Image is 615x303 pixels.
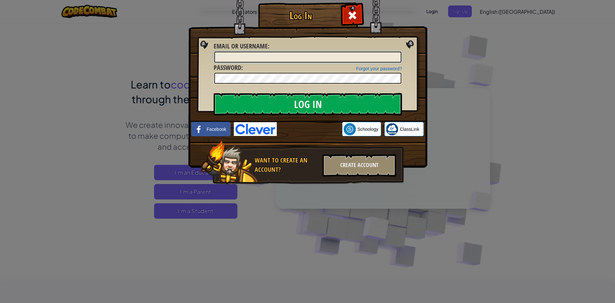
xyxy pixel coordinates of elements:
[214,42,269,51] label: :
[277,122,342,136] iframe: Sign in with Google Button
[356,66,402,71] a: Forgot your password?
[214,93,402,115] input: Log In
[193,123,205,135] img: facebook_small.png
[357,126,378,132] span: Schoology
[234,122,277,136] img: clever-logo-blue.png
[207,126,226,132] span: Facebook
[255,156,319,174] div: Want to create an account?
[260,10,341,21] h1: Log In
[386,123,398,135] img: classlink-logo-small.png
[214,42,268,50] span: Email or Username
[400,126,419,132] span: ClassLink
[214,63,241,72] span: Password
[214,63,243,72] label: :
[344,123,356,135] img: schoology.png
[323,154,396,177] div: Create Account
